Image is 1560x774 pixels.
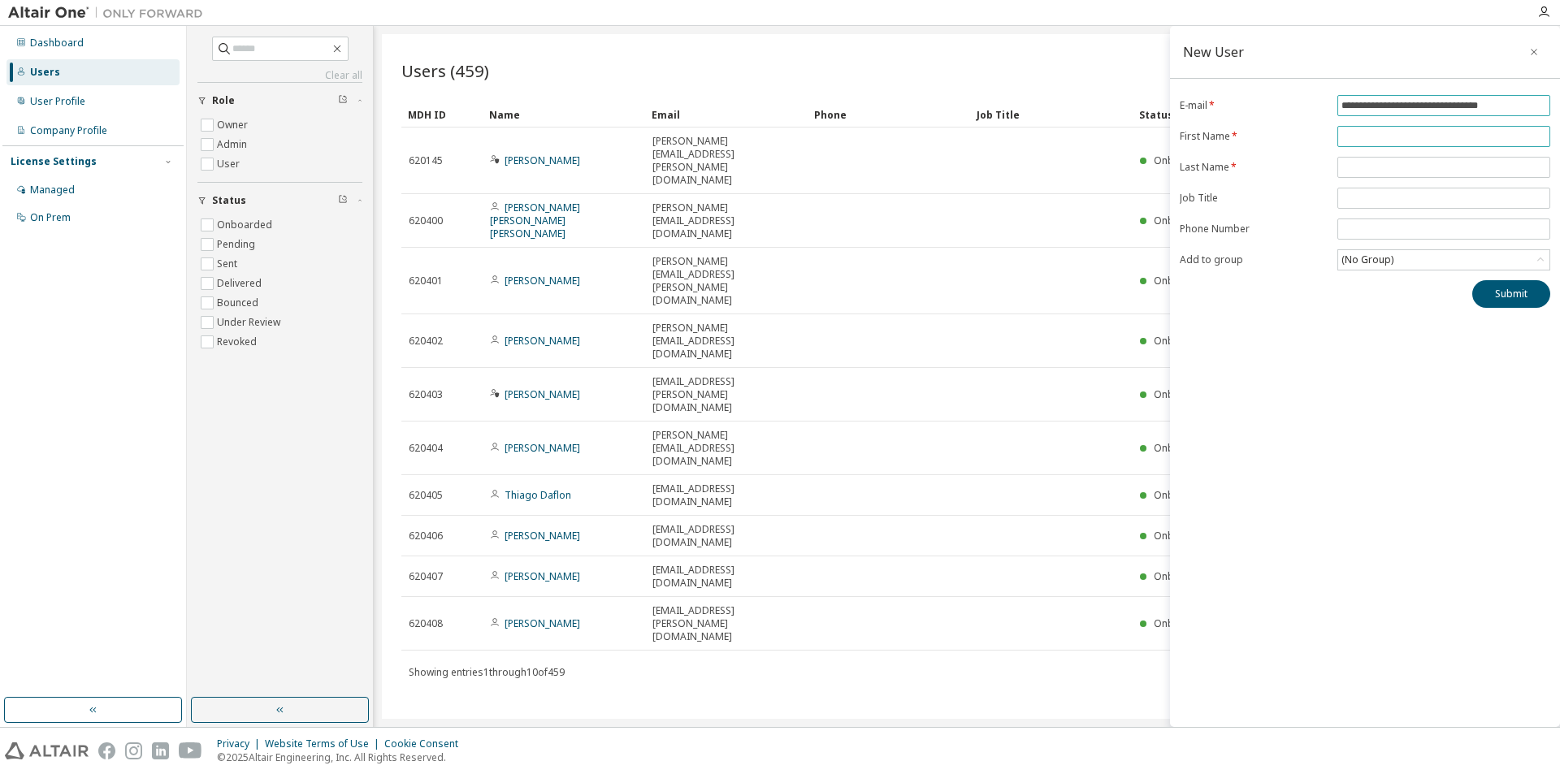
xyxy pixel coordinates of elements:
[217,293,262,313] label: Bounced
[652,322,800,361] span: [PERSON_NAME][EMAIL_ADDRESS][DOMAIN_NAME]
[409,530,443,543] span: 620406
[217,115,251,135] label: Owner
[489,102,639,128] div: Name
[212,194,246,207] span: Status
[1338,250,1549,270] div: (No Group)
[265,737,384,750] div: Website Terms of Use
[30,184,75,197] div: Managed
[30,37,84,50] div: Dashboard
[409,665,565,679] span: Showing entries 1 through 10 of 459
[505,154,580,167] a: [PERSON_NAME]
[217,332,260,352] label: Revoked
[30,95,85,108] div: User Profile
[1154,529,1209,543] span: Onboarded
[505,441,580,455] a: [PERSON_NAME]
[652,135,800,187] span: [PERSON_NAME][EMAIL_ADDRESS][PERSON_NAME][DOMAIN_NAME]
[1154,488,1209,502] span: Onboarded
[5,742,89,759] img: altair_logo.svg
[338,94,348,107] span: Clear filter
[505,529,580,543] a: [PERSON_NAME]
[409,617,443,630] span: 620408
[217,135,250,154] label: Admin
[652,482,800,508] span: [EMAIL_ADDRESS][DOMAIN_NAME]
[217,313,284,332] label: Under Review
[977,102,1126,128] div: Job Title
[1154,569,1209,583] span: Onboarded
[217,154,243,174] label: User
[1154,616,1209,630] span: Onboarded
[652,429,800,468] span: [PERSON_NAME][EMAIL_ADDRESS][DOMAIN_NAME]
[30,66,60,79] div: Users
[217,737,265,750] div: Privacy
[98,742,115,759] img: facebook.svg
[125,742,142,759] img: instagram.svg
[505,616,580,630] a: [PERSON_NAME]
[409,154,443,167] span: 620145
[505,274,580,288] a: [PERSON_NAME]
[8,5,211,21] img: Altair One
[1180,99,1328,112] label: E-mail
[152,742,169,759] img: linkedin.svg
[1154,441,1209,455] span: Onboarded
[409,214,443,227] span: 620400
[652,201,800,240] span: [PERSON_NAME][EMAIL_ADDRESS][DOMAIN_NAME]
[409,570,443,583] span: 620407
[30,211,71,224] div: On Prem
[1139,102,1448,128] div: Status
[217,235,258,254] label: Pending
[409,388,443,401] span: 620403
[505,488,571,502] a: Thiago Daflon
[338,194,348,207] span: Clear filter
[1154,387,1209,401] span: Onboarded
[1472,280,1550,308] button: Submit
[409,275,443,288] span: 620401
[384,737,468,750] div: Cookie Consent
[1339,251,1396,269] div: (No Group)
[1180,192,1328,205] label: Job Title
[652,102,801,128] div: Email
[505,387,580,401] a: [PERSON_NAME]
[30,124,107,137] div: Company Profile
[652,255,800,307] span: [PERSON_NAME][EMAIL_ADDRESS][PERSON_NAME][DOMAIN_NAME]
[1180,253,1328,266] label: Add to group
[409,489,443,502] span: 620405
[1180,223,1328,236] label: Phone Number
[11,155,97,168] div: License Settings
[409,442,443,455] span: 620404
[212,94,235,107] span: Role
[217,274,265,293] label: Delivered
[1183,45,1244,58] div: New User
[814,102,964,128] div: Phone
[1180,161,1328,174] label: Last Name
[652,604,800,643] span: [EMAIL_ADDRESS][PERSON_NAME][DOMAIN_NAME]
[652,375,800,414] span: [EMAIL_ADDRESS][PERSON_NAME][DOMAIN_NAME]
[197,83,362,119] button: Role
[1154,274,1209,288] span: Onboarded
[1180,130,1328,143] label: First Name
[179,742,202,759] img: youtube.svg
[197,69,362,82] a: Clear all
[652,523,800,549] span: [EMAIL_ADDRESS][DOMAIN_NAME]
[505,334,580,348] a: [PERSON_NAME]
[217,254,240,274] label: Sent
[1154,334,1209,348] span: Onboarded
[505,569,580,583] a: [PERSON_NAME]
[409,335,443,348] span: 620402
[490,201,580,240] a: [PERSON_NAME] [PERSON_NAME] [PERSON_NAME]
[197,183,362,218] button: Status
[1154,214,1209,227] span: Onboarded
[217,750,468,764] p: © 2025 Altair Engineering, Inc. All Rights Reserved.
[652,564,800,590] span: [EMAIL_ADDRESS][DOMAIN_NAME]
[408,102,476,128] div: MDH ID
[401,59,489,82] span: Users (459)
[217,215,275,235] label: Onboarded
[1154,154,1209,167] span: Onboarded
